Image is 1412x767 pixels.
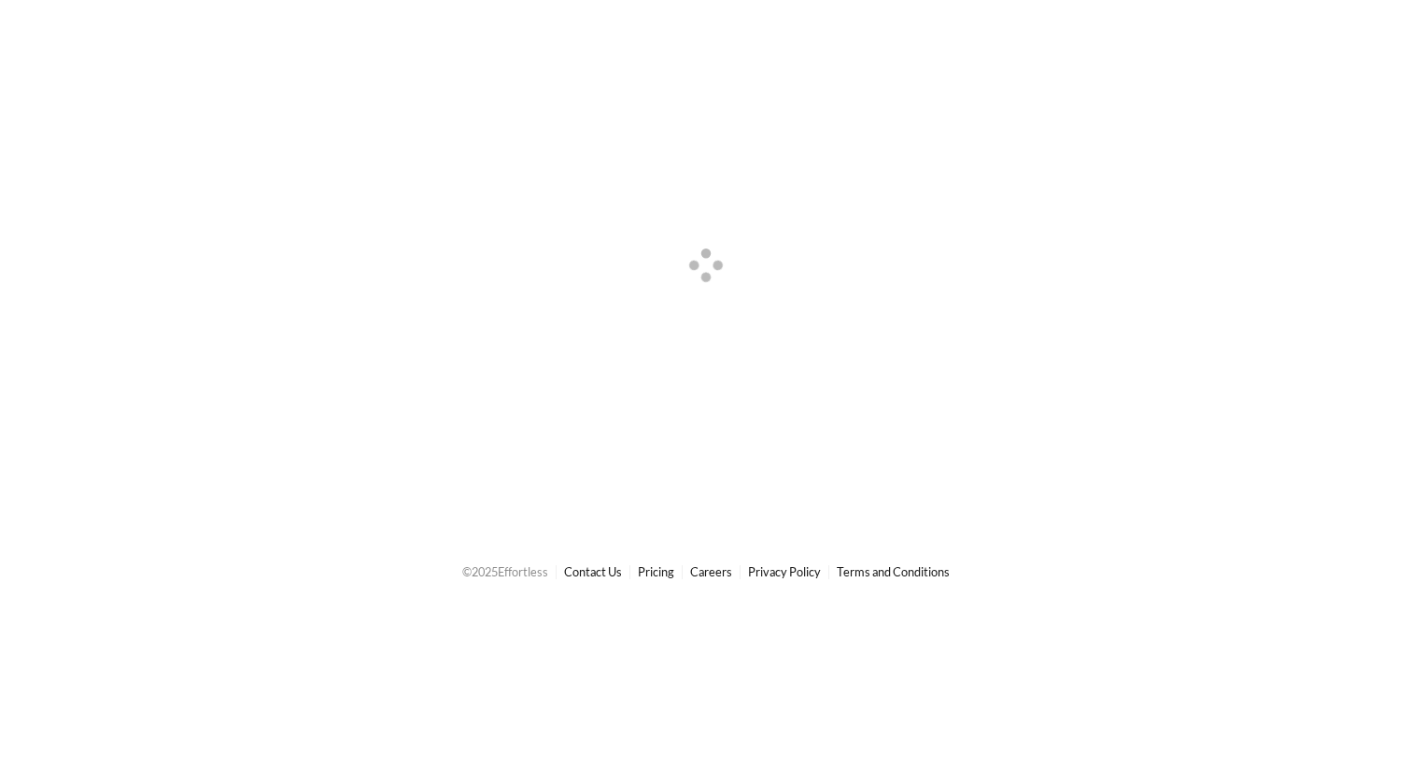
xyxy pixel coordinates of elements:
[837,564,950,579] a: Terms and Conditions
[462,564,548,579] span: © 2025 Effortless
[748,564,821,579] a: Privacy Policy
[690,564,732,579] a: Careers
[638,564,674,579] a: Pricing
[564,564,622,579] a: Contact Us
